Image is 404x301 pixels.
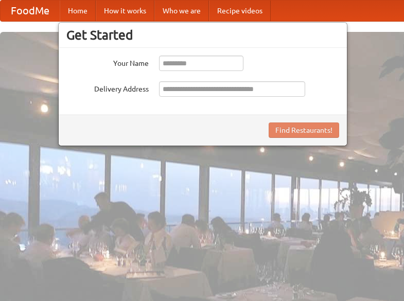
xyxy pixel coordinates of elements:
[154,1,209,21] a: Who we are
[60,1,96,21] a: Home
[66,81,149,94] label: Delivery Address
[1,1,60,21] a: FoodMe
[66,27,339,43] h3: Get Started
[269,122,339,138] button: Find Restaurants!
[96,1,154,21] a: How it works
[66,56,149,68] label: Your Name
[209,1,271,21] a: Recipe videos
